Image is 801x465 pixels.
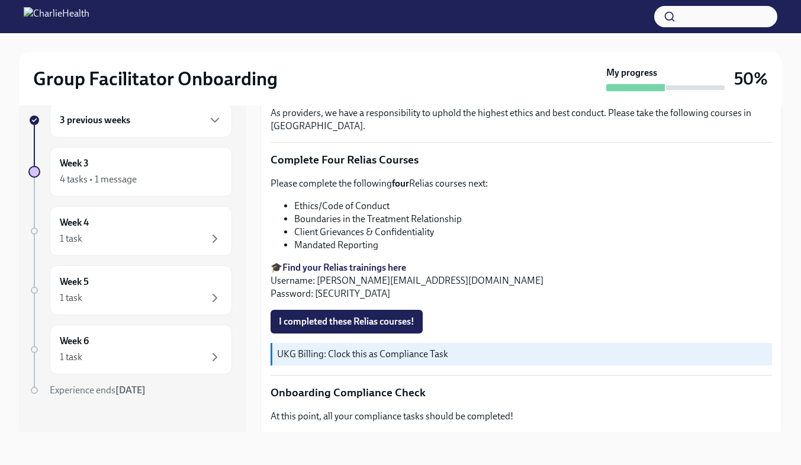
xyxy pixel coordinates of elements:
h6: Week 5 [60,275,89,288]
div: 1 task [60,351,82,364]
div: 3 previous weeks [50,103,232,137]
li: Ethics/Code of Conduct [294,200,772,213]
h6: Week 4 [60,216,89,229]
a: Week 41 task [28,206,232,256]
p: As providers, we have a responsibility to uphold the highest ethics and best conduct. Please take... [271,107,772,133]
strong: four [392,178,409,189]
p: Onboarding Compliance Check [271,385,772,400]
h3: 50% [734,68,768,89]
h2: Group Facilitator Onboarding [33,67,278,91]
a: Week 34 tasks • 1 message [28,147,232,197]
strong: [DATE] [115,384,146,396]
p: At this point, all your compliance tasks should be completed! [271,410,772,423]
a: Week 51 task [28,265,232,315]
li: Mandated Reporting [294,239,772,252]
button: I completed these Relias courses! [271,310,423,333]
div: 1 task [60,232,82,245]
p: Complete Four Relias Courses [271,152,772,168]
p: Please complete the following Relias courses next: [271,177,772,190]
p: UKG Billing: Clock this as Compliance Task [277,348,767,361]
strong: My progress [606,66,657,79]
h6: Week 6 [60,335,89,348]
div: 4 tasks • 1 message [60,173,137,186]
img: CharlieHealth [24,7,89,26]
li: Client Grievances & Confidentiality [294,226,772,239]
h6: Week 3 [60,157,89,170]
div: 1 task [60,291,82,304]
h6: 3 previous weeks [60,114,130,127]
a: Week 61 task [28,325,232,374]
span: Experience ends [50,384,146,396]
p: 🎓 Username: [PERSON_NAME][EMAIL_ADDRESS][DOMAIN_NAME] Password: [SECURITY_DATA] [271,261,772,300]
span: I completed these Relias courses! [279,316,414,328]
li: Boundaries in the Treatment Relationship [294,213,772,226]
a: Find your Relias trainings here [282,262,406,273]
